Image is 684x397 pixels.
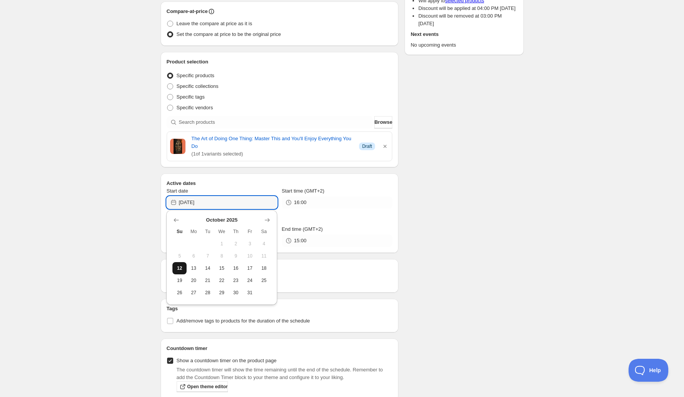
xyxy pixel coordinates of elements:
button: Saturday October 11 2025 [257,250,271,262]
button: Thursday October 23 2025 [229,274,243,287]
span: 6 [190,253,198,259]
button: Show previous month, September 2025 [171,215,182,225]
span: 25 [260,277,268,284]
img: Cover image of The Art of Doing One Thing: Master This and You'll Enjoy Everything You Do by Tyle... [170,139,185,154]
button: Wednesday October 29 2025 [215,287,229,299]
button: Friday October 3 2025 [243,238,257,250]
span: Tu [204,228,212,235]
a: Open theme editor [177,381,228,392]
span: Set the compare at price to be the original price [177,31,281,37]
button: Thursday October 2 2025 [229,238,243,250]
button: Sunday October 19 2025 [172,274,187,287]
th: Saturday [257,225,271,238]
span: 4 [260,241,268,247]
input: Search products [179,116,373,128]
p: No upcoming events [411,41,517,49]
span: ( 1 of 1 variants selected) [192,150,353,158]
span: Start date [167,188,188,194]
span: 26 [175,290,184,296]
button: Tuesday October 21 2025 [201,274,215,287]
button: Tuesday October 7 2025 [201,250,215,262]
span: Sa [260,228,268,235]
span: 15 [218,265,226,271]
h2: Compare-at-price [167,8,208,15]
button: Saturday October 18 2025 [257,262,271,274]
span: 2 [232,241,240,247]
span: Fr [246,228,254,235]
button: Thursday October 16 2025 [229,262,243,274]
span: 5 [175,253,184,259]
button: Saturday October 4 2025 [257,238,271,250]
span: Mo [190,228,198,235]
span: 9 [232,253,240,259]
h2: Countdown timer [167,345,393,352]
button: Wednesday October 15 2025 [215,262,229,274]
span: End time (GMT+2) [282,226,323,232]
span: We [218,228,226,235]
span: 13 [190,265,198,271]
th: Sunday [172,225,187,238]
h2: Next events [411,31,517,38]
span: Browse [374,118,392,126]
span: Specific products [177,73,214,78]
button: Wednesday October 22 2025 [215,274,229,287]
span: 31 [246,290,254,296]
span: 12 [175,265,184,271]
th: Friday [243,225,257,238]
span: 3 [246,241,254,247]
span: Leave the compare at price as it is [177,21,252,26]
span: Su [175,228,184,235]
h2: Active dates [167,180,393,187]
button: Saturday October 25 2025 [257,274,271,287]
span: 7 [204,253,212,259]
button: Monday October 27 2025 [187,287,201,299]
button: Tuesday October 14 2025 [201,262,215,274]
span: 19 [175,277,184,284]
span: 22 [218,277,226,284]
button: Tuesday October 28 2025 [201,287,215,299]
h2: Tags [167,305,393,313]
button: Thursday October 9 2025 [229,250,243,262]
button: Today Sunday October 12 2025 [172,262,187,274]
th: Monday [187,225,201,238]
span: Open theme editor [187,384,228,390]
span: Start time (GMT+2) [282,188,325,194]
button: Friday October 17 2025 [243,262,257,274]
span: Specific tags [177,94,205,100]
th: Thursday [229,225,243,238]
button: Friday October 10 2025 [243,250,257,262]
span: Draft [362,143,372,149]
span: 16 [232,265,240,271]
span: 23 [232,277,240,284]
li: Discount will be removed at 03:00 PM [DATE] [418,12,517,28]
th: Tuesday [201,225,215,238]
span: 10 [246,253,254,259]
span: 30 [232,290,240,296]
button: Thursday October 30 2025 [229,287,243,299]
span: 1 [218,241,226,247]
button: Browse [374,116,392,128]
span: Specific vendors [177,105,213,110]
button: Friday October 24 2025 [243,274,257,287]
button: Monday October 20 2025 [187,274,201,287]
button: Wednesday October 1 2025 [215,238,229,250]
button: Monday October 6 2025 [187,250,201,262]
span: 27 [190,290,198,296]
iframe: Toggle Customer Support [629,359,669,382]
span: 18 [260,265,268,271]
h2: Repeating [167,265,393,273]
span: Specific collections [177,83,219,89]
button: Friday October 31 2025 [243,287,257,299]
button: Sunday October 26 2025 [172,287,187,299]
p: The countdown timer will show the time remaining until the end of the schedule. Remember to add t... [177,366,393,381]
button: Wednesday October 8 2025 [215,250,229,262]
span: 14 [204,265,212,271]
span: Show a countdown timer on the product page [177,358,277,363]
span: Add/remove tags to products for the duration of the schedule [177,318,310,324]
span: 28 [204,290,212,296]
th: Wednesday [215,225,229,238]
span: 29 [218,290,226,296]
button: Monday October 13 2025 [187,262,201,274]
span: 24 [246,277,254,284]
li: Discount will be applied at 04:00 PM [DATE] [418,5,517,12]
